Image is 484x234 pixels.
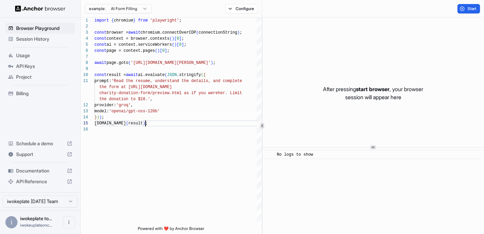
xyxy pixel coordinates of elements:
[155,48,157,53] span: (
[150,97,153,102] span: ,
[165,48,167,53] span: ]
[81,78,88,84] div: 11
[81,60,88,66] div: 8
[16,167,64,174] span: Documentation
[94,30,107,35] span: const
[5,216,17,228] div: i
[107,36,169,41] span: context = browser.contexts
[81,17,88,24] div: 1
[237,30,240,35] span: )
[81,54,88,60] div: 7
[81,108,88,114] div: 13
[179,18,182,23] span: ;
[94,36,107,41] span: const
[162,48,165,53] span: 0
[81,30,88,36] div: 3
[177,73,201,77] span: .stringify
[114,18,133,23] span: chromium
[116,103,131,108] span: 'groq'
[138,226,204,234] span: Powered with ❤️ by Anchor Browser
[356,86,390,92] span: start browser
[232,79,242,83] span: lete
[218,91,242,95] span: her. Limit
[269,151,272,158] span: ​
[63,216,75,228] button: Open menu
[138,73,165,77] span: ai.evaluate
[174,36,177,41] span: [
[81,24,88,30] div: 2
[94,73,107,77] span: const
[89,6,106,11] span: example:
[5,72,75,82] div: Project
[160,48,162,53] span: [
[16,63,72,70] span: API Keys
[94,79,111,83] span: prompt:
[94,121,126,126] span: [DOMAIN_NAME]
[157,48,160,53] span: )
[94,42,107,47] span: const
[5,50,75,61] div: Usage
[5,23,75,34] div: Browser Playground
[94,61,107,65] span: await
[167,48,169,53] span: ;
[277,152,313,157] span: No logs to show
[179,42,182,47] span: 0
[16,25,72,32] span: Browser Playground
[138,18,148,23] span: from
[81,42,88,48] div: 5
[131,61,211,65] span: '[URL][DOMAIN_NAME][PERSON_NAME]'
[94,103,116,108] span: provider:
[128,61,131,65] span: (
[99,115,102,120] span: )
[109,109,160,114] span: 'openai/gpt-oss-120b'
[126,73,138,77] span: await
[94,115,97,120] span: }
[468,6,477,11] span: Start
[150,18,179,23] span: 'playwright'
[213,61,215,65] span: ;
[81,126,88,132] div: 16
[94,109,109,114] span: model:
[107,48,155,53] span: page = context.pages
[179,36,182,41] span: ]
[5,138,75,149] div: Schedule a demo
[94,18,109,23] span: import
[172,36,174,41] span: )
[145,121,148,126] span: ;
[5,61,75,72] div: API Keys
[5,34,75,44] div: Session History
[81,114,88,120] div: 14
[140,30,196,35] span: chromium.connectOverCDP
[177,42,179,47] span: [
[97,115,99,120] span: )
[457,4,480,13] button: Start
[16,140,64,147] span: Schedule a demo
[107,30,128,35] span: browser =
[5,165,75,176] div: Documentation
[5,176,75,187] div: API Reference
[143,121,145,126] span: )
[131,103,133,108] span: ,
[165,73,167,77] span: (
[128,121,143,126] span: result
[81,102,88,108] div: 12
[99,97,150,102] span: the donation to $10.'
[16,74,72,80] span: Project
[174,42,177,47] span: )
[5,88,75,99] div: Billing
[182,42,184,47] span: ]
[16,52,72,59] span: Usage
[133,18,135,23] span: }
[211,61,213,65] span: )
[169,36,172,41] span: (
[20,223,52,228] span: iwokeuplateonce@gmail.com
[81,72,88,78] div: 10
[184,42,186,47] span: ;
[16,178,64,185] span: API Reference
[16,36,72,42] span: Session History
[111,79,232,83] span: 'Read the resume, understand the details, and comp
[182,36,184,41] span: ;
[323,85,423,101] p: After pressing , your browser session will appear here
[81,120,88,126] div: 15
[81,36,88,42] div: 4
